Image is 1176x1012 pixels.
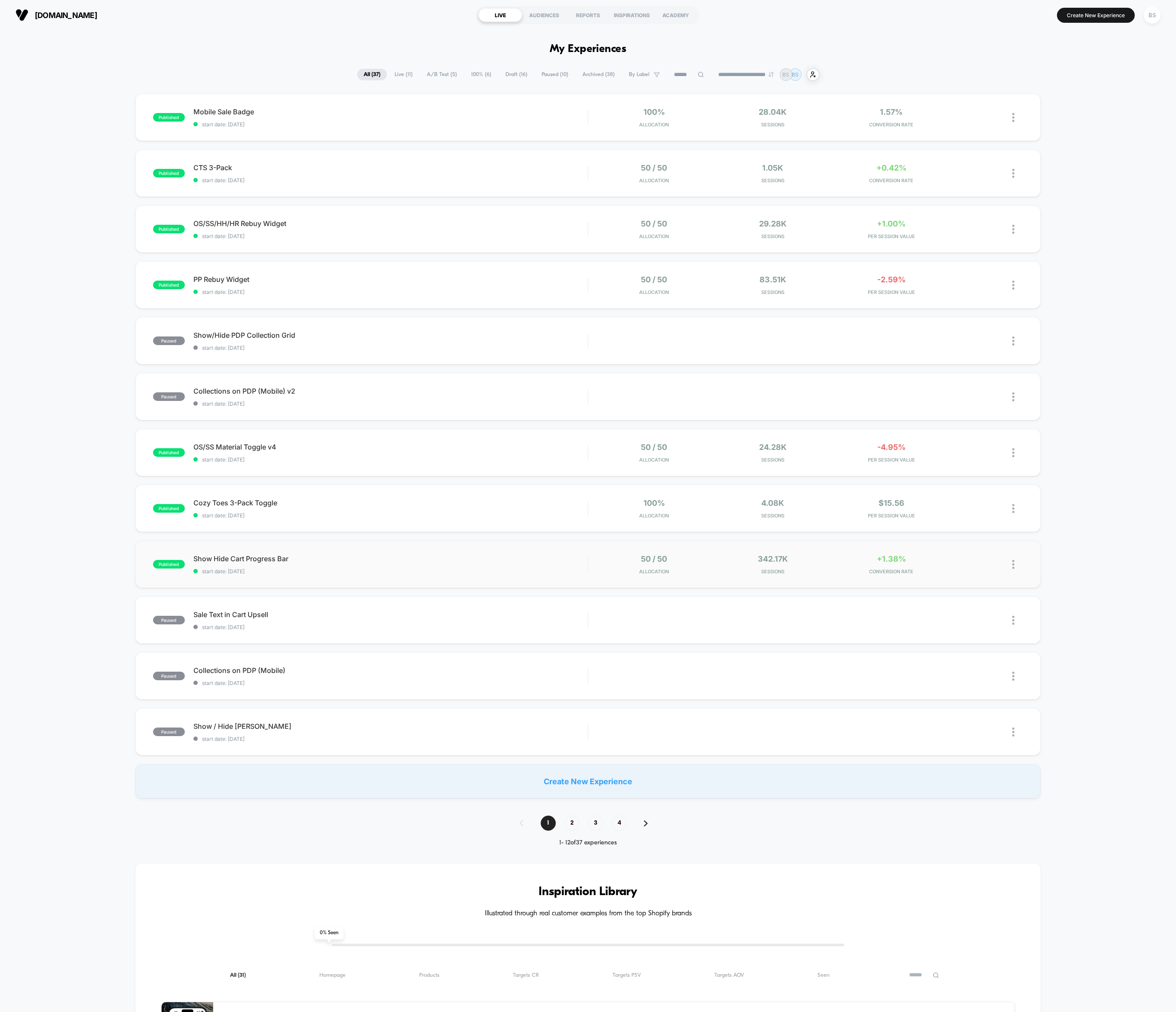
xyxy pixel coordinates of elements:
p: BS [782,71,789,78]
span: ( 31 ) [238,972,246,978]
span: published [153,169,185,177]
img: close [1012,672,1014,681]
span: Show/Hide PDP Collection Grid [193,331,588,339]
img: close [1012,504,1014,513]
span: Sessions [716,177,830,183]
span: start date: [DATE] [193,736,588,742]
img: close [1012,616,1014,625]
div: REPORTS [566,8,610,22]
span: Allocation [639,122,669,128]
span: Sessions [716,122,830,128]
span: +1.00% [877,219,906,228]
span: Archived ( 38 ) [576,69,621,80]
div: AUDIENCES [522,8,566,22]
span: 50 / 50 [641,275,667,284]
span: PP Rebuy Widget [193,275,588,284]
span: published [153,225,185,233]
span: published [153,113,185,122]
span: PER SESSION VALUE [834,289,949,295]
span: start date: [DATE] [193,401,588,407]
span: start date: [DATE] [193,121,588,128]
span: 50 / 50 [641,443,667,452]
button: Create New Experience [1057,8,1135,23]
span: A/B Test ( 5 ) [420,69,463,80]
h1: My Experiences [550,43,627,55]
span: start date: [DATE] [193,680,588,686]
span: Live ( 11 ) [388,69,419,80]
span: start date: [DATE] [193,512,588,519]
div: ACADEMY [654,8,698,22]
span: PER SESSION VALUE [834,233,949,239]
img: close [1012,560,1014,569]
img: Visually logo [15,9,28,21]
span: 50 / 50 [641,163,667,172]
span: Sessions [716,569,830,575]
span: Sessions [716,233,830,239]
span: start date: [DATE] [193,289,588,295]
button: [DOMAIN_NAME] [13,8,100,22]
img: close [1012,281,1014,290]
span: Collections on PDP (Mobile) [193,666,588,675]
span: Show Hide Cart Progress Bar [193,554,588,563]
span: 100% ( 6 ) [465,69,498,80]
span: By Label [629,71,649,78]
img: close [1012,392,1014,401]
span: paused [153,672,185,680]
span: published [153,448,185,457]
span: -2.59% [877,275,906,284]
span: Mobile Sale Badge [193,107,588,116]
img: end [769,72,774,77]
span: paused [153,616,185,624]
span: 3 [588,816,603,831]
span: +1.38% [877,554,906,563]
img: close [1012,728,1014,737]
span: CTS 3-Pack [193,163,588,172]
span: All [230,972,246,978]
span: Show / Hide [PERSON_NAME] [193,722,588,731]
span: Paused ( 10 ) [535,69,575,80]
span: Allocation [639,457,669,463]
span: start date: [DATE] [193,624,588,630]
p: BS [792,71,799,78]
h4: Illustrated through real customer examples from the top Shopify brands [161,910,1015,918]
span: start date: [DATE] [193,345,588,351]
span: paused [153,728,185,736]
span: 24.28k [759,443,787,452]
span: +0.42% [876,163,906,172]
span: 100% [643,107,665,116]
span: Draft ( 16 ) [499,69,534,80]
button: BS [1141,6,1163,24]
span: Sessions [716,457,830,463]
img: close [1012,113,1014,122]
div: Create New Experience [135,764,1041,798]
img: close [1012,169,1014,178]
span: paused [153,392,185,401]
span: published [153,281,185,289]
div: LIVE [478,8,522,22]
span: 1.57% [880,107,903,116]
span: 83.51k [759,275,786,284]
span: start date: [DATE] [193,177,588,183]
span: Sessions [716,289,830,295]
h3: Inspiration Library [161,885,1015,899]
span: published [153,504,185,513]
span: start date: [DATE] [193,233,588,239]
span: $15.56 [879,498,904,508]
span: Allocation [639,289,669,295]
span: All ( 37 ) [357,69,387,80]
img: close [1012,336,1014,345]
span: 100% [643,498,665,508]
span: 4.08k [761,498,784,508]
span: Seen [818,972,830,978]
span: Targets AOV [714,972,744,978]
span: 28.04k [759,107,787,116]
span: Targets CR [513,972,539,978]
span: CONVERSION RATE [834,569,949,575]
span: OS/SS Material Toggle v4 [193,443,588,451]
span: Products [419,972,439,978]
span: CONVERSION RATE [834,122,949,128]
div: INSPIRATIONS [610,8,654,22]
span: Allocation [639,233,669,239]
span: paused [153,336,185,345]
span: 4 [612,816,627,831]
